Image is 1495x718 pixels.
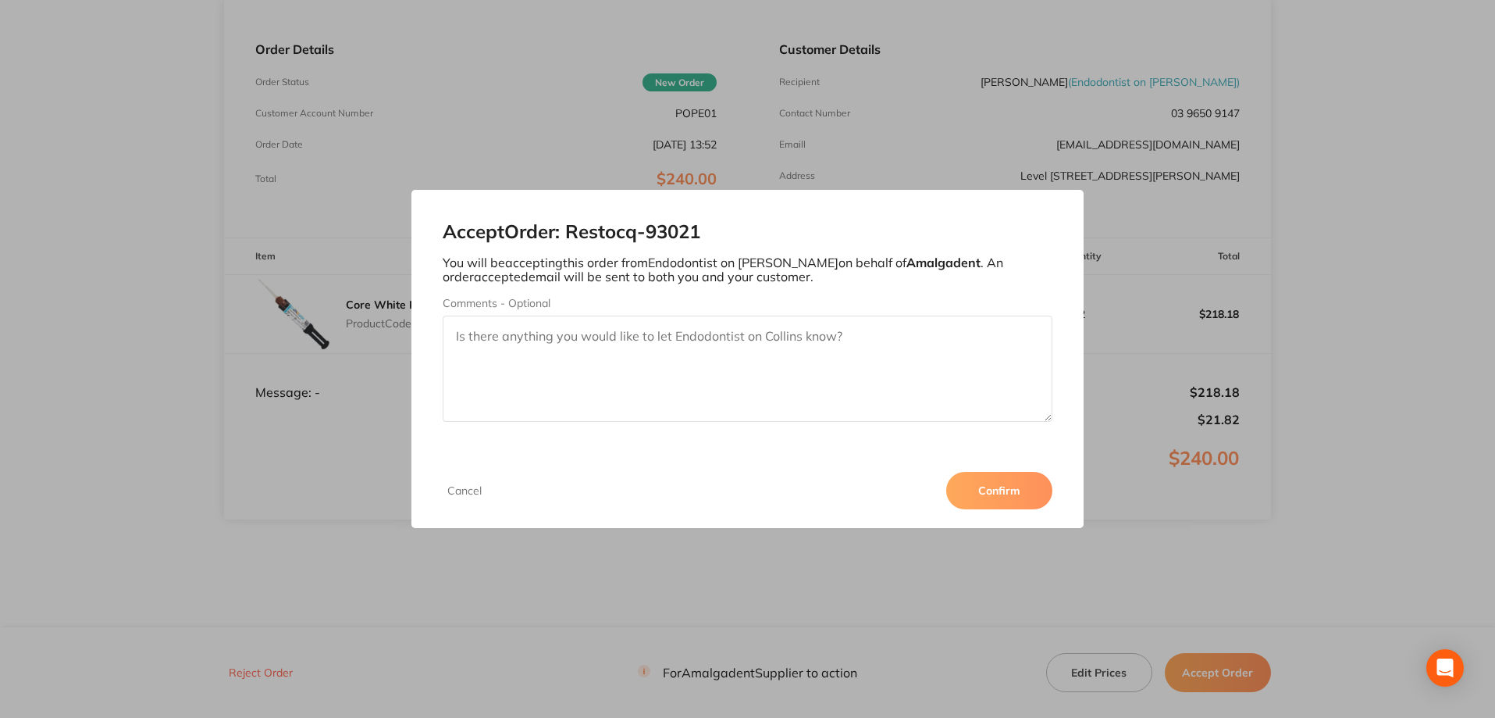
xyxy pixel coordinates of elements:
p: You will be accepting this order from Endodontist on [PERSON_NAME] on behalf of . An order accept... [443,255,1053,284]
button: Confirm [946,472,1052,509]
button: Cancel [443,484,486,498]
div: Open Intercom Messenger [1426,649,1464,687]
label: Comments - Optional [443,297,1053,309]
h2: Accept Order: Restocq- 93021 [443,221,1053,243]
b: Amalgadent [906,255,981,270]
